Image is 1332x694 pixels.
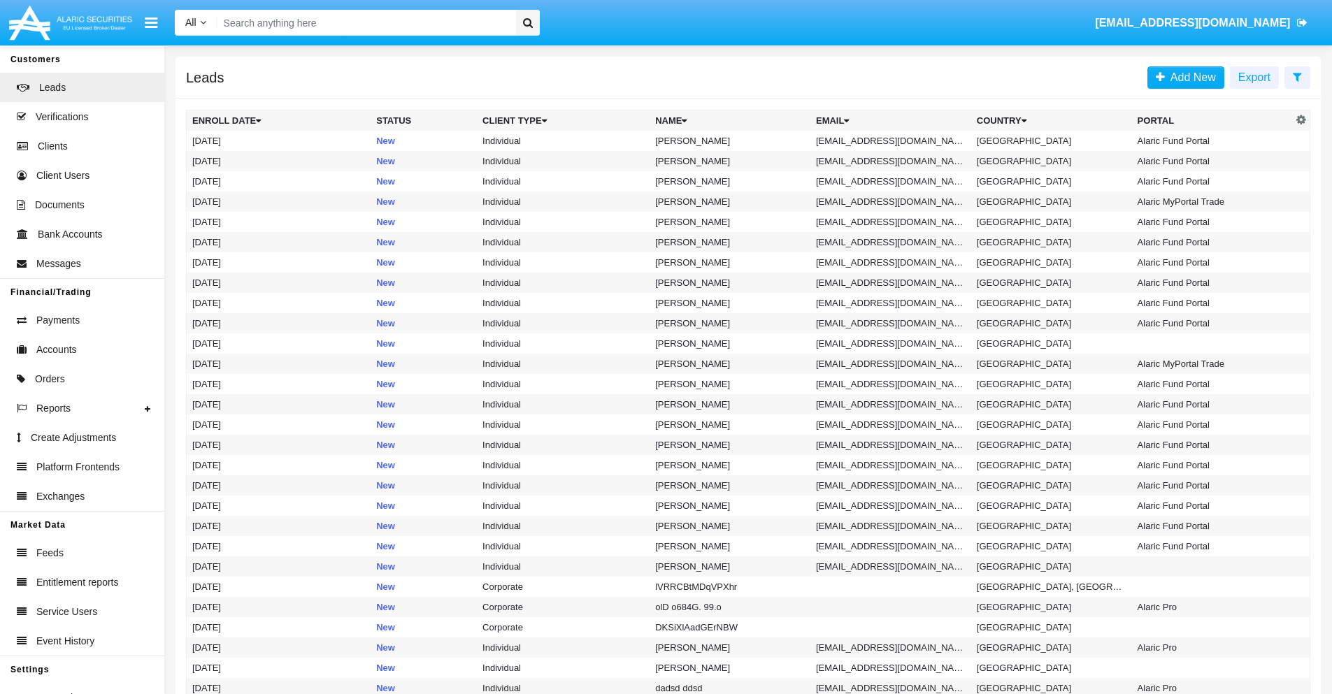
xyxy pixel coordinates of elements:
td: New [371,597,477,617]
td: Alaric Fund Portal [1132,536,1293,556]
td: [EMAIL_ADDRESS][DOMAIN_NAME] [810,293,971,313]
td: Alaric Fund Portal [1132,151,1293,171]
td: [PERSON_NAME] [650,131,810,151]
td: [DATE] [187,414,371,435]
td: Alaric Fund Portal [1132,496,1293,516]
td: Individual [477,354,650,374]
td: [GEOGRAPHIC_DATA] [971,556,1132,577]
td: [DATE] [187,151,371,171]
span: Exchanges [36,489,85,504]
td: Individual [477,435,650,455]
span: Platform Frontends [36,460,120,475]
td: Alaric Pro [1132,597,1293,617]
td: New [371,637,477,658]
td: [DATE] [187,333,371,354]
td: Individual [477,191,650,212]
td: [GEOGRAPHIC_DATA] [971,131,1132,151]
td: olD o684G. 99.o [650,597,810,617]
td: Alaric Fund Portal [1132,232,1293,252]
td: Individual [477,637,650,658]
td: [GEOGRAPHIC_DATA] [971,414,1132,435]
td: New [371,212,477,232]
td: [EMAIL_ADDRESS][DOMAIN_NAME] [810,496,971,516]
td: Individual [477,394,650,414]
span: All [185,17,196,28]
td: [GEOGRAPHIC_DATA] [971,496,1132,516]
td: [PERSON_NAME] [650,374,810,394]
td: [GEOGRAPHIC_DATA] [971,171,1132,191]
td: Individual [477,374,650,394]
td: New [371,313,477,333]
span: [EMAIL_ADDRESS][DOMAIN_NAME] [1095,17,1290,29]
span: Event History [36,634,94,649]
td: [EMAIL_ADDRESS][DOMAIN_NAME] [810,374,971,394]
span: Service Users [36,605,97,619]
td: [EMAIL_ADDRESS][DOMAIN_NAME] [810,658,971,678]
td: [EMAIL_ADDRESS][DOMAIN_NAME] [810,354,971,374]
td: [PERSON_NAME] [650,394,810,414]
span: Feeds [36,546,64,561]
td: [DATE] [187,171,371,191]
td: [PERSON_NAME] [650,455,810,475]
td: [GEOGRAPHIC_DATA] [971,516,1132,536]
td: [EMAIL_ADDRESS][DOMAIN_NAME] [810,637,971,658]
td: [PERSON_NAME] [650,151,810,171]
th: Enroll Date [187,110,371,131]
td: [PERSON_NAME] [650,293,810,313]
td: [EMAIL_ADDRESS][DOMAIN_NAME] [810,313,971,333]
td: [EMAIL_ADDRESS][DOMAIN_NAME] [810,131,971,151]
td: [DATE] [187,131,371,151]
td: Individual [477,171,650,191]
td: Individual [477,556,650,577]
td: [GEOGRAPHIC_DATA] [971,617,1132,637]
td: [EMAIL_ADDRESS][DOMAIN_NAME] [810,556,971,577]
td: Individual [477,151,650,171]
td: [EMAIL_ADDRESS][DOMAIN_NAME] [810,536,971,556]
td: Individual [477,293,650,313]
td: [PERSON_NAME] [650,191,810,212]
span: Export [1238,71,1270,83]
input: Search [217,10,511,36]
td: Alaric Fund Portal [1132,273,1293,293]
td: [DATE] [187,496,371,516]
span: Orders [35,372,65,386]
td: [PERSON_NAME] [650,354,810,374]
td: New [371,171,477,191]
span: Add New [1165,71,1216,83]
td: [GEOGRAPHIC_DATA] [971,293,1132,313]
td: New [371,252,477,273]
td: [DATE] [187,293,371,313]
td: [EMAIL_ADDRESS][DOMAIN_NAME] [810,394,971,414]
td: Individual [477,333,650,354]
td: New [371,475,477,496]
a: Add New [1147,66,1224,89]
span: Bank Accounts [38,227,103,242]
td: [DATE] [187,556,371,577]
td: Corporate [477,597,650,617]
td: New [371,354,477,374]
td: Alaric Fund Portal [1132,212,1293,232]
td: [EMAIL_ADDRESS][DOMAIN_NAME] [810,171,971,191]
td: Alaric Fund Portal [1132,313,1293,333]
td: Individual [477,414,650,435]
td: New [371,455,477,475]
td: Individual [477,516,650,536]
td: Individual [477,313,650,333]
td: [EMAIL_ADDRESS][DOMAIN_NAME] [810,516,971,536]
td: lVRRCBtMDqVPXhr [650,577,810,597]
td: [DATE] [187,637,371,658]
td: Individual [477,475,650,496]
td: [DATE] [187,232,371,252]
td: [PERSON_NAME] [650,556,810,577]
td: [DATE] [187,577,371,597]
td: [GEOGRAPHIC_DATA] [971,191,1132,212]
td: [DATE] [187,212,371,232]
td: [GEOGRAPHIC_DATA] [971,637,1132,658]
td: [DATE] [187,475,371,496]
td: [PERSON_NAME] [650,232,810,252]
td: Corporate [477,577,650,597]
td: Alaric Fund Portal [1132,171,1293,191]
td: New [371,617,477,637]
td: [EMAIL_ADDRESS][DOMAIN_NAME] [810,273,971,293]
td: [GEOGRAPHIC_DATA] [971,435,1132,455]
